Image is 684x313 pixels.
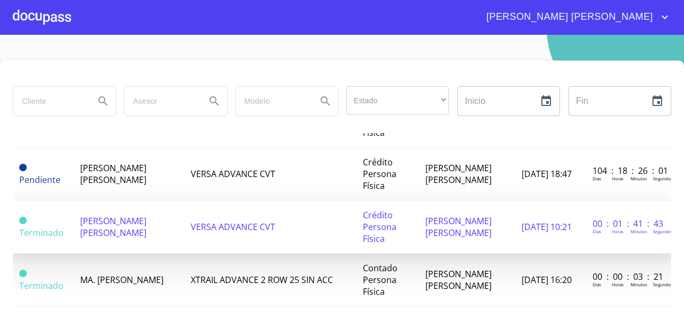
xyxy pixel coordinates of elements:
p: Minutos [631,175,647,181]
p: 00 : 01 : 41 : 43 [593,218,665,230]
input: search [236,87,308,116]
span: [PERSON_NAME] [PERSON_NAME] [478,9,658,26]
div: ​ [346,86,449,115]
p: Horas [612,228,624,234]
button: account of current user [478,9,671,26]
span: Crédito Persona Física [363,209,397,245]
span: VERSA ADVANCE CVT [191,168,275,180]
span: [DATE] 10:21 [522,221,572,233]
span: Terminado [19,227,64,239]
p: Dias [593,228,601,234]
p: Segundos [653,228,673,234]
span: [DATE] 16:20 [522,274,572,286]
span: [DATE] 18:47 [522,168,572,180]
span: Terminado [19,217,27,224]
p: 104 : 18 : 26 : 01 [593,165,665,177]
span: Pendiente [19,164,27,171]
button: Search [90,88,116,114]
button: Search [313,88,338,114]
p: Minutos [631,228,647,234]
p: Horas [612,281,624,287]
span: [PERSON_NAME] [PERSON_NAME] [80,162,146,186]
span: Contado Persona Física [363,262,398,297]
span: XTRAIL ADVANCE 2 ROW 25 SIN ACC [191,274,333,286]
button: Search [201,88,227,114]
span: VERSA ADVANCE CVT [191,221,275,233]
span: Pendiente [19,174,60,186]
p: Dias [593,175,601,181]
input: search [125,87,197,116]
p: Horas [612,175,624,181]
p: 00 : 00 : 03 : 21 [593,271,665,283]
span: [PERSON_NAME] [PERSON_NAME] [425,215,492,239]
p: Minutos [631,281,647,287]
input: search [13,87,86,116]
p: Segundos [653,281,673,287]
p: Dias [593,281,601,287]
span: Terminado [19,280,64,292]
span: Terminado [19,270,27,277]
span: [PERSON_NAME] [PERSON_NAME] [425,268,492,292]
p: Segundos [653,175,673,181]
span: Crédito Persona Física [363,156,397,192]
span: MA. [PERSON_NAME] [80,274,164,286]
span: [PERSON_NAME] [PERSON_NAME] [80,215,146,239]
span: [PERSON_NAME] [PERSON_NAME] [425,162,492,186]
